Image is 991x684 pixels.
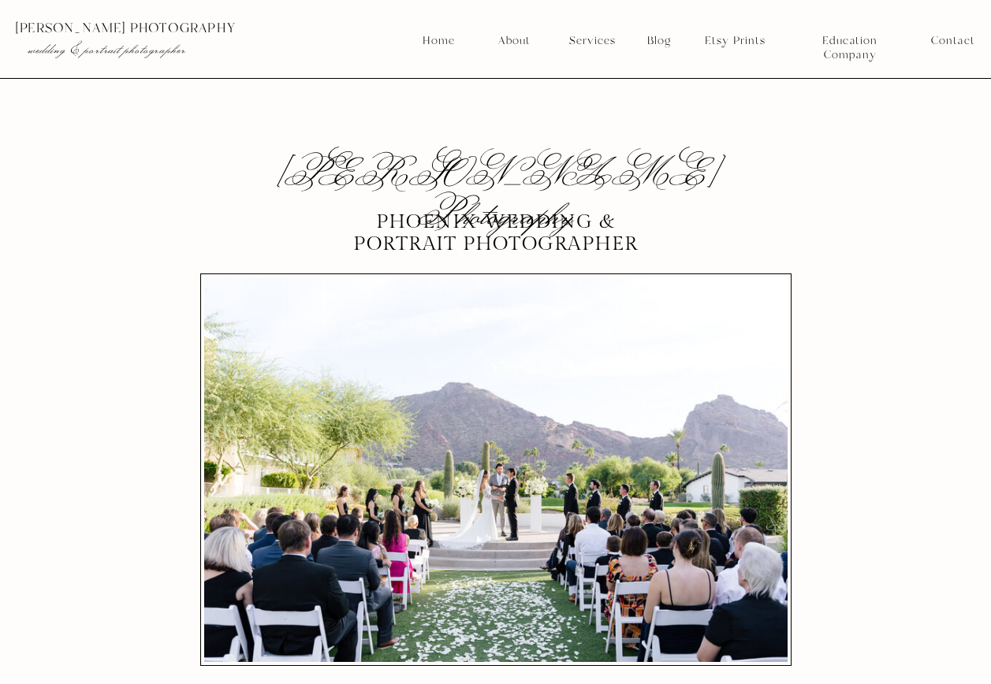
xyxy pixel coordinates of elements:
[642,34,676,48] a: Blog
[931,34,974,48] a: Contact
[15,21,249,35] p: [PERSON_NAME] photography
[346,211,646,255] p: Phoenix Wedding & portrait photographer
[563,34,621,48] a: Services
[230,155,762,193] h2: [PERSON_NAME] Photography
[422,34,456,48] a: Home
[494,34,534,48] a: About
[699,34,771,48] a: Etsy Prints
[28,42,217,58] p: wedding & portrait photographer
[795,34,904,48] a: Education Company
